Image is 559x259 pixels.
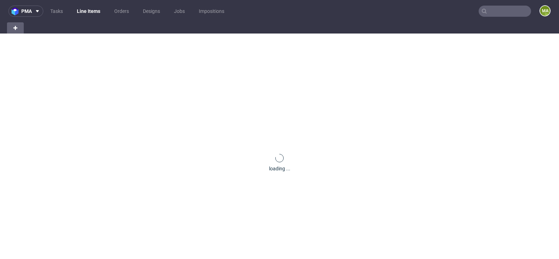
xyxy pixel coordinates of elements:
[269,165,290,172] div: loading ...
[46,6,67,17] a: Tasks
[195,6,228,17] a: Impositions
[8,6,43,17] button: pma
[21,9,32,14] span: pma
[12,7,21,15] img: logo
[73,6,104,17] a: Line Items
[540,6,550,16] figcaption: ma
[110,6,133,17] a: Orders
[139,6,164,17] a: Designs
[170,6,189,17] a: Jobs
